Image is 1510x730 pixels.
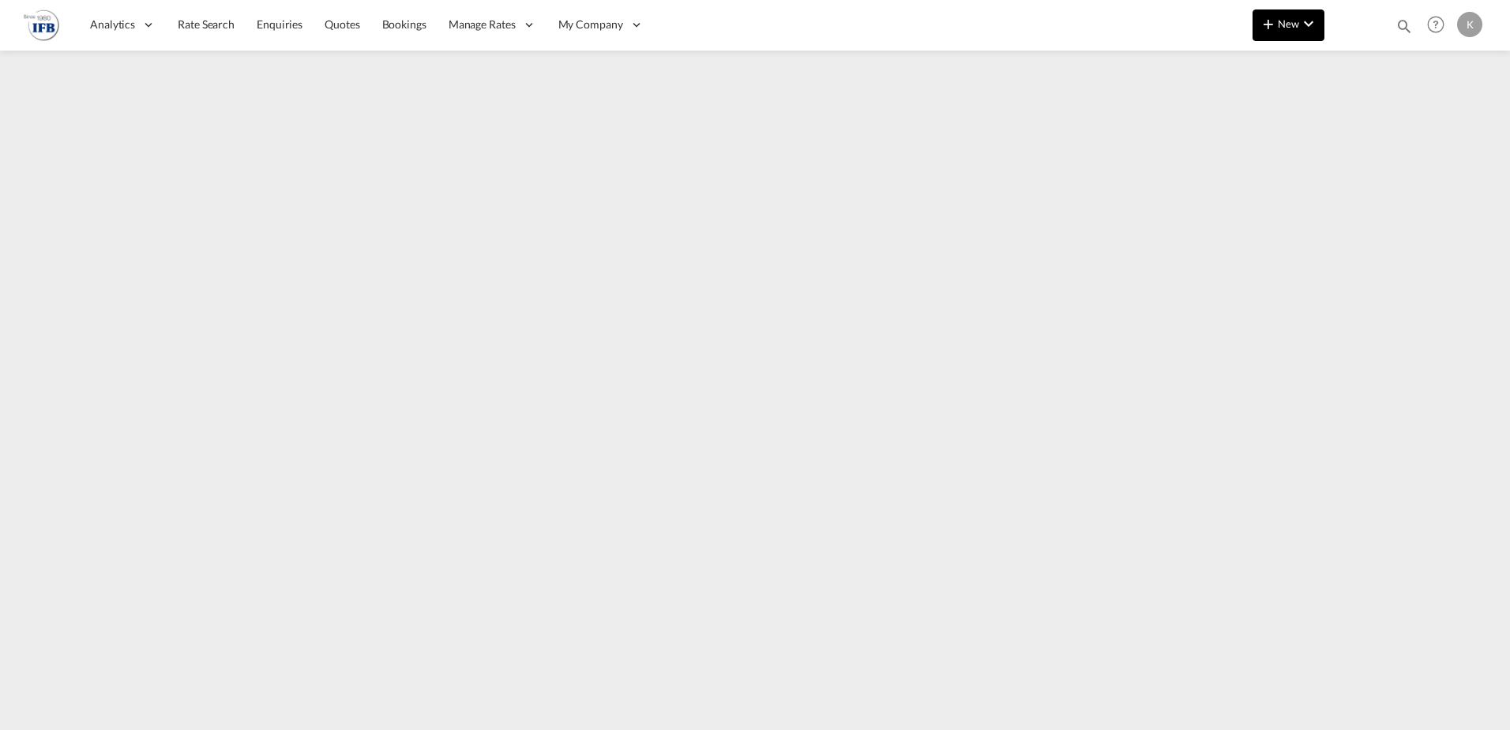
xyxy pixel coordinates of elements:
img: b4b53bb0256b11ee9ca18b7abc72fd7f.png [24,7,59,43]
span: Manage Rates [449,17,516,32]
span: Help [1422,11,1449,38]
span: Rate Search [178,17,235,31]
div: K [1457,12,1482,37]
div: icon-magnify [1395,17,1413,41]
button: icon-plus 400-fgNewicon-chevron-down [1253,9,1324,41]
md-icon: icon-chevron-down [1299,14,1318,33]
span: Analytics [90,17,135,32]
span: Enquiries [257,17,302,31]
span: My Company [558,17,623,32]
span: Quotes [325,17,359,31]
span: New [1259,17,1318,30]
md-icon: icon-magnify [1395,17,1413,35]
div: Help [1422,11,1457,40]
span: Bookings [382,17,426,31]
md-icon: icon-plus 400-fg [1259,14,1278,33]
